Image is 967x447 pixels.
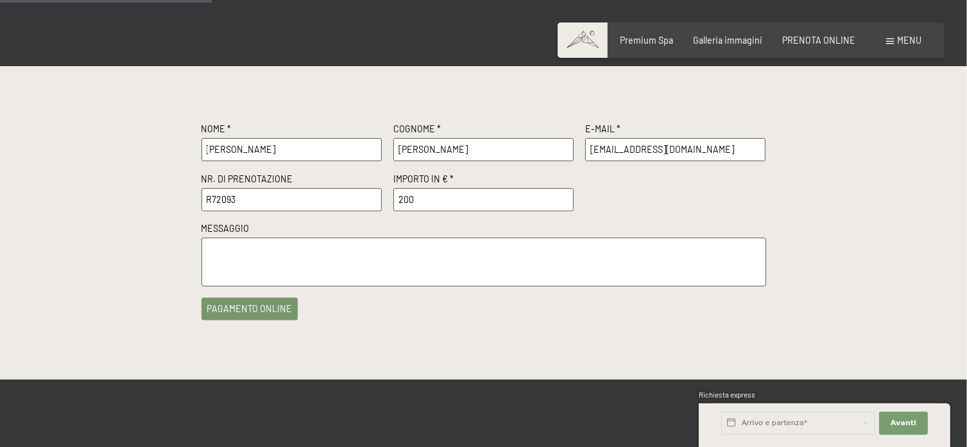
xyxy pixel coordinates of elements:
a: Premium Spa [620,35,673,46]
a: PRENOTA ONLINE [782,35,855,46]
span: Menu [898,35,922,46]
button: Avanti [879,412,928,435]
label: Nr. di prenotazione [201,173,382,188]
label: Cognome * [393,123,574,138]
button: pagamento online [201,297,298,320]
label: Messaggio [201,222,766,238]
label: Nome * [201,123,382,138]
label: Importo in € * [393,173,574,188]
label: E-Mail * [585,123,766,138]
span: Avanti [891,418,916,428]
a: Galleria immagini [693,35,762,46]
span: Richiesta express [699,390,755,399]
